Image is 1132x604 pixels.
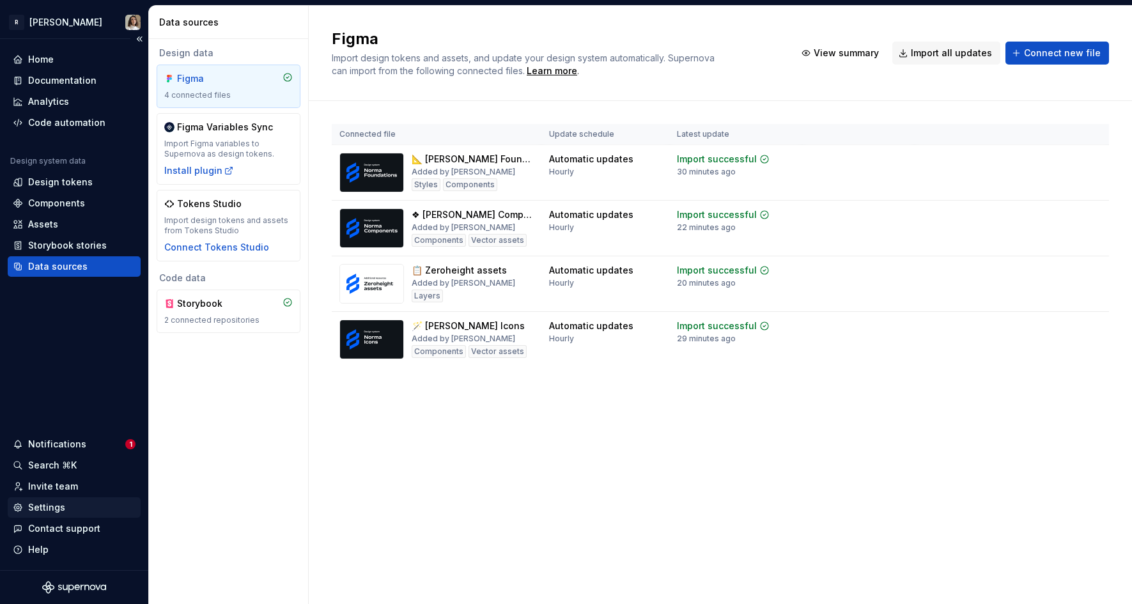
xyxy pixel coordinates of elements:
[8,193,141,213] a: Components
[677,278,736,288] div: 20 minutes ago
[177,121,273,134] div: Figma Variables Sync
[3,8,146,36] button: R[PERSON_NAME]Sandrina pereira
[8,518,141,539] button: Contact support
[164,215,293,236] div: Import design tokens and assets from Tokens Studio
[412,167,515,177] div: Added by [PERSON_NAME]
[28,95,69,108] div: Analytics
[677,222,736,233] div: 22 minutes ago
[814,47,879,59] span: View summary
[125,15,141,30] img: Sandrina pereira
[28,176,93,189] div: Design tokens
[549,153,633,166] div: Automatic updates
[412,334,515,344] div: Added by [PERSON_NAME]
[28,260,88,273] div: Data sources
[677,320,757,332] div: Import successful
[443,178,497,191] div: Components
[29,16,102,29] div: [PERSON_NAME]
[28,74,97,87] div: Documentation
[157,272,300,284] div: Code data
[669,124,802,145] th: Latest update
[412,234,466,247] div: Components
[911,47,992,59] span: Import all updates
[10,156,86,166] div: Design system data
[28,197,85,210] div: Components
[28,53,54,66] div: Home
[177,197,242,210] div: Tokens Studio
[412,208,534,221] div: ❖ [PERSON_NAME] Components
[28,522,100,535] div: Contact support
[412,264,507,277] div: 📋 Zeroheight assets
[28,239,107,252] div: Storybook stories
[469,234,527,247] div: Vector assets
[412,278,515,288] div: Added by [PERSON_NAME]
[8,214,141,235] a: Assets
[28,480,78,493] div: Invite team
[8,91,141,112] a: Analytics
[28,543,49,556] div: Help
[332,52,717,76] span: Import design tokens and assets, and update your design system automatically. Supernova can impor...
[157,47,300,59] div: Design data
[795,42,887,65] button: View summary
[8,235,141,256] a: Storybook stories
[892,42,1000,65] button: Import all updates
[1005,42,1109,65] button: Connect new file
[8,172,141,192] a: Design tokens
[42,581,106,594] svg: Supernova Logo
[412,290,443,302] div: Layers
[527,65,577,77] a: Learn more
[125,439,136,449] span: 1
[412,178,440,191] div: Styles
[157,113,300,185] a: Figma Variables SyncImport Figma variables to Supernova as design tokens.Install plugin
[677,167,736,177] div: 30 minutes ago
[8,434,141,454] button: Notifications1
[332,124,541,145] th: Connected file
[8,476,141,497] a: Invite team
[164,315,293,325] div: 2 connected repositories
[677,208,757,221] div: Import successful
[541,124,669,145] th: Update schedule
[8,539,141,560] button: Help
[164,164,234,177] button: Install plugin
[412,222,515,233] div: Added by [PERSON_NAME]
[1024,47,1101,59] span: Connect new file
[8,112,141,133] a: Code automation
[177,72,238,85] div: Figma
[28,459,77,472] div: Search ⌘K
[549,264,633,277] div: Automatic updates
[130,30,148,48] button: Collapse sidebar
[8,455,141,476] button: Search ⌘K
[469,345,527,358] div: Vector assets
[549,334,574,344] div: Hourly
[9,15,24,30] div: R
[412,153,534,166] div: 📐 [PERSON_NAME] Foundations
[549,222,574,233] div: Hourly
[157,290,300,333] a: Storybook2 connected repositories
[164,139,293,159] div: Import Figma variables to Supernova as design tokens.
[332,29,780,49] h2: Figma
[8,49,141,70] a: Home
[8,256,141,277] a: Data sources
[28,116,105,129] div: Code automation
[157,65,300,108] a: Figma4 connected files
[549,208,633,221] div: Automatic updates
[177,297,238,310] div: Storybook
[677,264,757,277] div: Import successful
[164,90,293,100] div: 4 connected files
[28,218,58,231] div: Assets
[549,167,574,177] div: Hourly
[164,241,269,254] button: Connect Tokens Studio
[549,278,574,288] div: Hourly
[677,153,757,166] div: Import successful
[28,501,65,514] div: Settings
[157,190,300,261] a: Tokens StudioImport design tokens and assets from Tokens StudioConnect Tokens Studio
[412,320,525,332] div: 🪄 [PERSON_NAME] Icons
[8,497,141,518] a: Settings
[28,438,86,451] div: Notifications
[159,16,303,29] div: Data sources
[677,334,736,344] div: 29 minutes ago
[525,66,579,76] span: .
